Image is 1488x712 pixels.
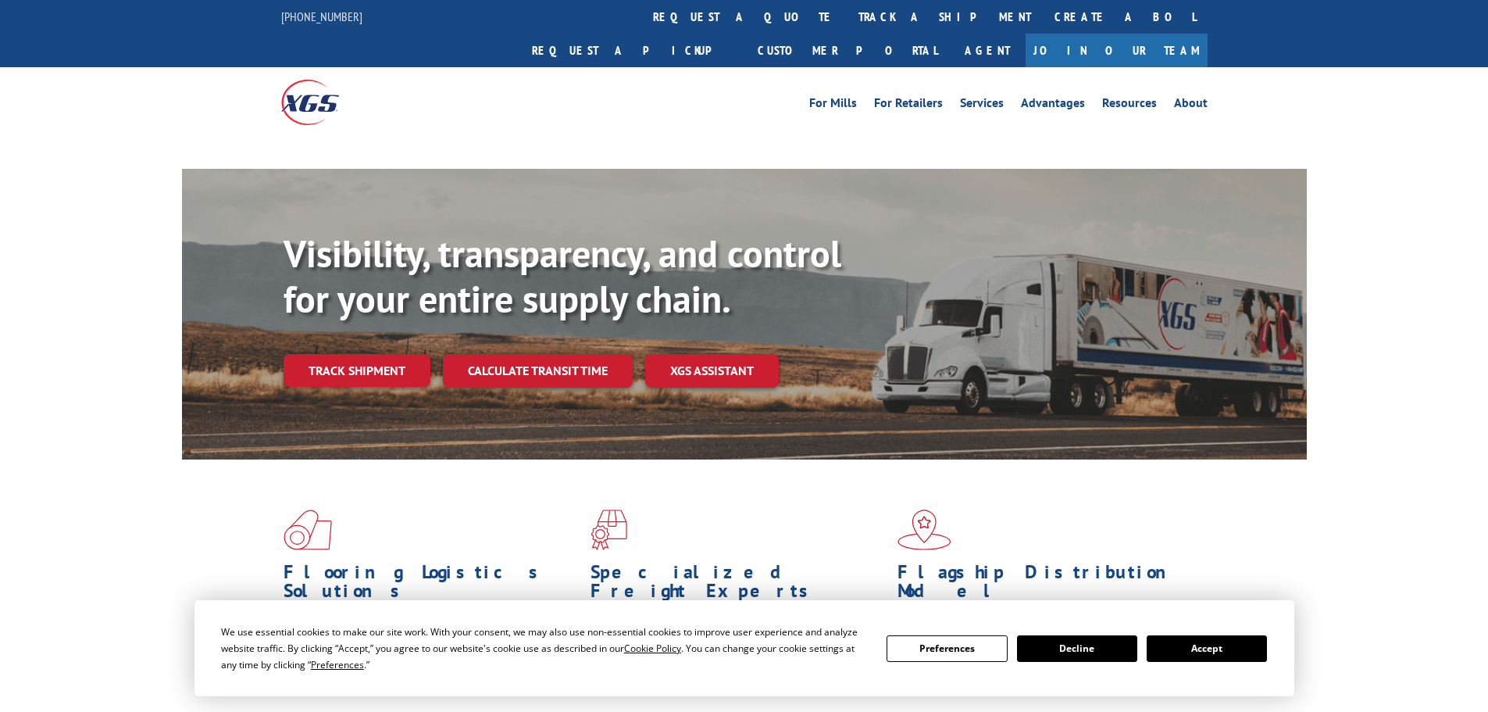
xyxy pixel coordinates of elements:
[311,658,364,671] span: Preferences
[949,34,1026,67] a: Agent
[281,9,362,24] a: [PHONE_NUMBER]
[897,510,951,550] img: xgs-icon-flagship-distribution-model-red
[645,354,779,388] a: XGS ASSISTANT
[520,34,746,67] a: Request a pickup
[960,97,1004,114] a: Services
[284,510,332,550] img: xgs-icon-total-supply-chain-intelligence-red
[809,97,857,114] a: For Mills
[874,97,943,114] a: For Retailers
[284,563,579,608] h1: Flooring Logistics Solutions
[1102,97,1157,114] a: Resources
[746,34,949,67] a: Customer Portal
[443,354,633,388] a: Calculate transit time
[591,563,886,608] h1: Specialized Freight Experts
[1021,97,1085,114] a: Advantages
[887,635,1007,662] button: Preferences
[1174,97,1208,114] a: About
[221,624,868,673] div: We use essential cookies to make our site work. With your consent, we may also use non-essential ...
[1147,635,1267,662] button: Accept
[1017,635,1137,662] button: Decline
[897,563,1193,608] h1: Flagship Distribution Model
[194,600,1294,696] div: Cookie Consent Prompt
[624,642,681,655] span: Cookie Policy
[1026,34,1208,67] a: Join Our Team
[591,510,627,550] img: xgs-icon-focused-on-flooring-red
[284,229,841,323] b: Visibility, transparency, and control for your entire supply chain.
[284,354,430,387] a: Track shipment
